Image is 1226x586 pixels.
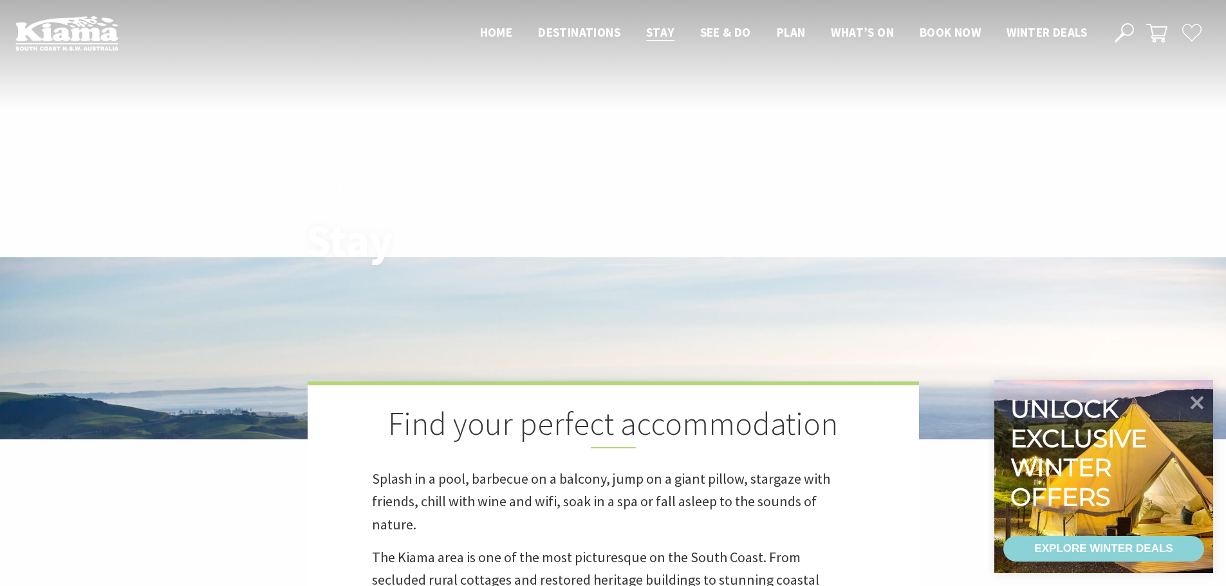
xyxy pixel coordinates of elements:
nav: Main Menu [467,23,1100,44]
p: Splash in a pool, barbecue on a balcony, jump on a giant pillow, stargaze with friends, chill wit... [372,468,855,536]
span: Plan [777,24,806,40]
a: EXPLORE WINTER DEALS [1003,536,1204,562]
span: Winter Deals [1007,24,1087,40]
span: What’s On [831,24,894,40]
div: Unlock exclusive winter offers [1010,394,1153,511]
img: Kiama Logo [15,15,118,51]
span: Destinations [538,24,620,40]
span: Book now [920,24,981,40]
span: Stay [646,24,674,40]
span: See & Do [700,24,751,40]
span: Home [480,24,513,40]
h1: Stay [306,215,670,265]
div: EXPLORE WINTER DEALS [1034,536,1173,562]
h2: Find your perfect accommodation [372,405,855,448]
